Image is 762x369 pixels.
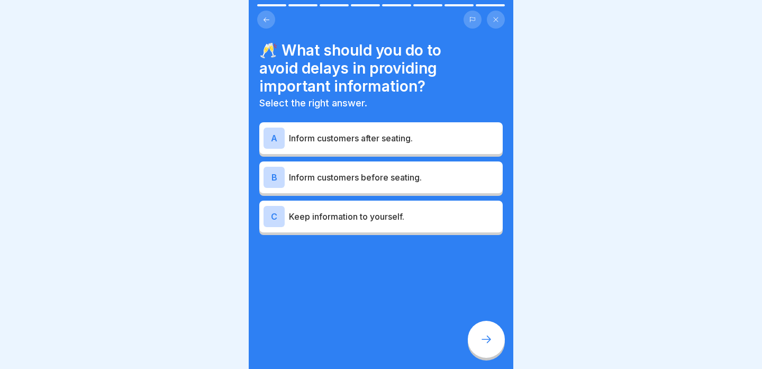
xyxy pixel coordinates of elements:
p: Select the right answer. [259,97,503,109]
div: C [264,206,285,227]
div: B [264,167,285,188]
div: A [264,128,285,149]
h4: 🥂 What should you do to avoid delays in providing important information? [259,41,503,95]
p: Inform customers before seating. [289,171,498,184]
p: Keep information to yourself. [289,210,498,223]
p: Inform customers after seating. [289,132,498,145]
